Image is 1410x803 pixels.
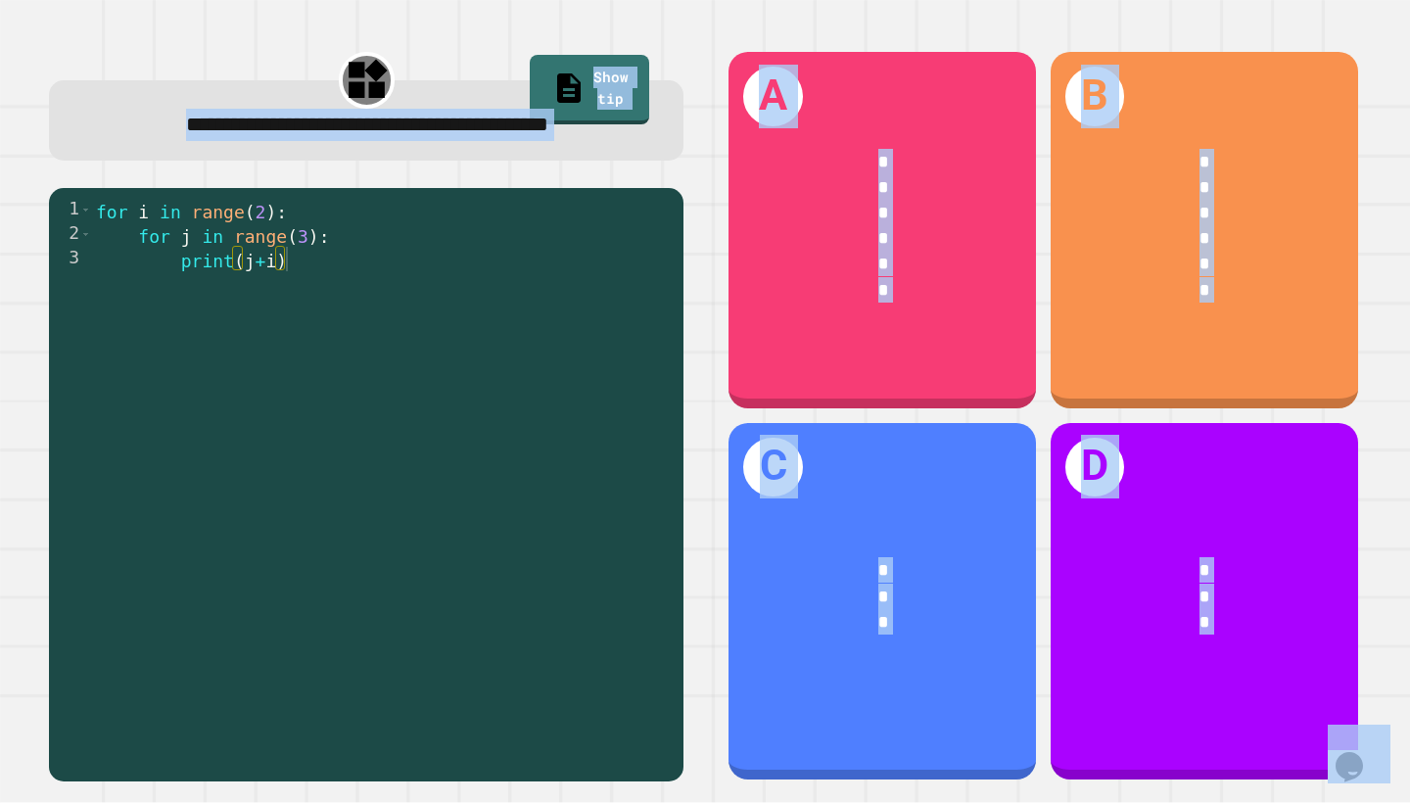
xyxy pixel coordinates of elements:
[743,438,803,497] h1: C
[49,222,92,247] div: 2
[743,67,803,126] h1: A
[80,198,91,222] span: Toggle code folding, rows 1 through 3
[49,247,92,271] div: 3
[1065,438,1125,497] h1: D
[530,55,649,123] a: Show tip
[1065,67,1125,126] h1: B
[80,222,91,247] span: Toggle code folding, rows 2 through 3
[49,198,92,222] div: 1
[1328,725,1390,783] iframe: chat widget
